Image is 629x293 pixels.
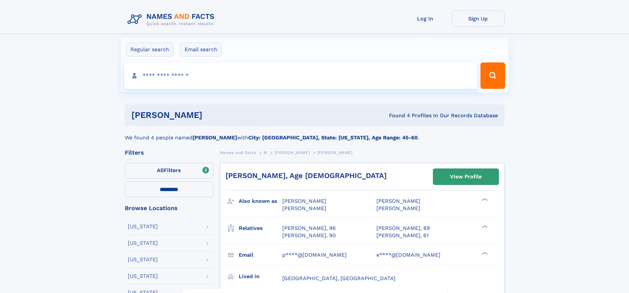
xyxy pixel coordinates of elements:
[450,169,482,184] div: View Profile
[433,169,499,185] a: View Profile
[128,274,158,279] div: [US_STATE]
[226,171,387,180] a: [PERSON_NAME], Age [DEMOGRAPHIC_DATA]
[282,225,336,232] a: [PERSON_NAME], 96
[282,275,396,281] span: [GEOGRAPHIC_DATA], [GEOGRAPHIC_DATA]
[248,134,418,141] b: City: [GEOGRAPHIC_DATA], State: [US_STATE], Age Range: 45-60
[128,240,158,246] div: [US_STATE]
[239,196,282,207] h3: Also known as
[239,271,282,282] h3: Lived in
[480,198,488,202] div: ❯
[220,148,256,157] a: Names and Facts
[239,223,282,234] h3: Relatives
[399,11,452,27] a: Log In
[480,224,488,229] div: ❯
[131,111,296,119] h1: [PERSON_NAME]
[124,62,478,89] input: search input
[282,198,326,204] span: [PERSON_NAME]
[125,11,220,28] img: Logo Names and Facts
[125,163,213,179] label: Filters
[157,167,164,173] span: All
[376,232,429,239] a: [PERSON_NAME], 61
[125,126,505,142] div: We found 4 people named with .
[282,232,336,239] a: [PERSON_NAME], 90
[125,150,213,156] div: Filters
[452,11,505,27] a: Sign Up
[376,225,430,232] a: [PERSON_NAME], 89
[274,148,310,157] a: [PERSON_NAME]
[317,150,353,155] span: [PERSON_NAME]
[376,205,420,211] span: [PERSON_NAME]
[192,134,237,141] b: [PERSON_NAME]
[128,224,158,229] div: [US_STATE]
[128,257,158,262] div: [US_STATE]
[180,43,222,56] label: Email search
[274,150,310,155] span: [PERSON_NAME]
[296,112,498,119] div: Found 4 Profiles In Our Records Database
[125,205,213,211] div: Browse Locations
[480,62,505,89] button: Search Button
[480,251,488,255] div: ❯
[282,205,326,211] span: [PERSON_NAME]
[239,249,282,261] h3: Email
[263,148,267,157] a: M
[126,43,173,56] label: Regular search
[376,198,420,204] span: [PERSON_NAME]
[263,150,267,155] span: M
